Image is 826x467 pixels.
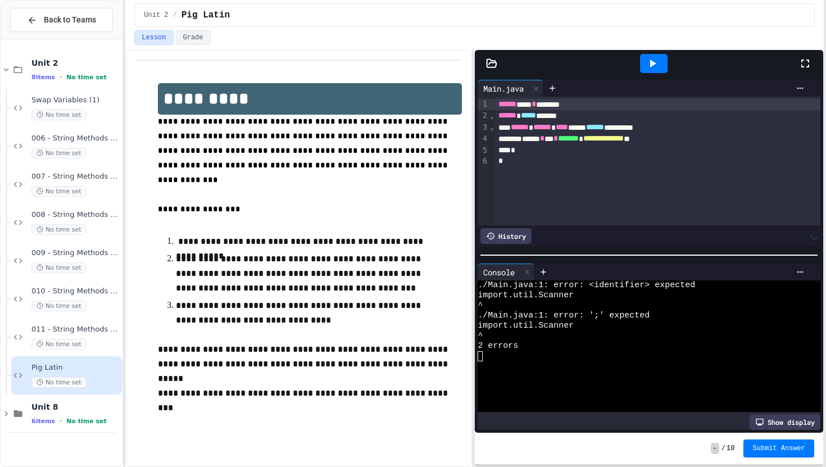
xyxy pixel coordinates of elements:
span: / [721,444,725,453]
span: - [711,443,719,454]
span: No time set [31,262,87,273]
span: 008 - String Methods - indexOf [31,210,120,220]
span: ^ [478,301,483,311]
div: Console [478,266,520,278]
div: Show display [750,414,820,430]
button: Submit Answer [743,439,814,457]
span: 10 [727,444,734,453]
span: No time set [31,377,87,388]
button: Lesson [134,30,173,45]
span: 009 - String Methods - substring [31,248,120,258]
span: No time set [31,186,87,197]
span: / [173,11,177,20]
span: ./Main.java:1: error: <identifier> expected [478,280,695,291]
div: 1 [478,99,489,110]
span: 007 - String Methods - charAt [31,172,120,182]
div: Main.java [478,80,543,97]
span: No time set [31,224,87,235]
span: Pig Latin [181,8,230,22]
span: import.util.Scanner [478,291,574,301]
span: No time set [31,339,87,350]
span: Unit 8 [31,402,120,412]
div: 3 [478,122,489,133]
span: 006 - String Methods - Length [31,134,120,143]
span: 8 items [31,74,55,81]
span: Fold line [489,111,494,120]
button: Grade [176,30,211,45]
span: No time set [66,74,107,81]
span: No time set [66,418,107,425]
div: 6 [478,156,489,167]
span: 6 items [31,418,55,425]
span: 2 errors [478,341,518,351]
div: Console [478,264,534,280]
div: 4 [478,133,489,144]
div: History [480,228,532,244]
div: Main.java [478,83,529,94]
span: No time set [31,301,87,311]
button: Back to Teams [10,8,113,32]
span: Back to Teams [44,14,96,26]
span: Submit Answer [752,444,805,453]
div: 2 [478,110,489,121]
span: No time set [31,110,87,120]
span: ^ [478,331,483,341]
span: 010 - String Methods Practice 1 [31,287,120,296]
span: Fold line [489,123,494,132]
span: Unit 2 [144,11,168,20]
span: Swap Variables (1) [31,96,120,105]
span: import.util.Scanner [478,321,574,331]
span: ./Main.java:1: error: ';' expected [478,311,650,321]
div: 5 [478,145,489,156]
span: 011 - String Methods Practice 2 [31,325,120,334]
span: Pig Latin [31,363,120,373]
span: • [60,416,62,425]
span: No time set [31,148,87,158]
span: Unit 2 [31,58,120,68]
span: • [60,72,62,81]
